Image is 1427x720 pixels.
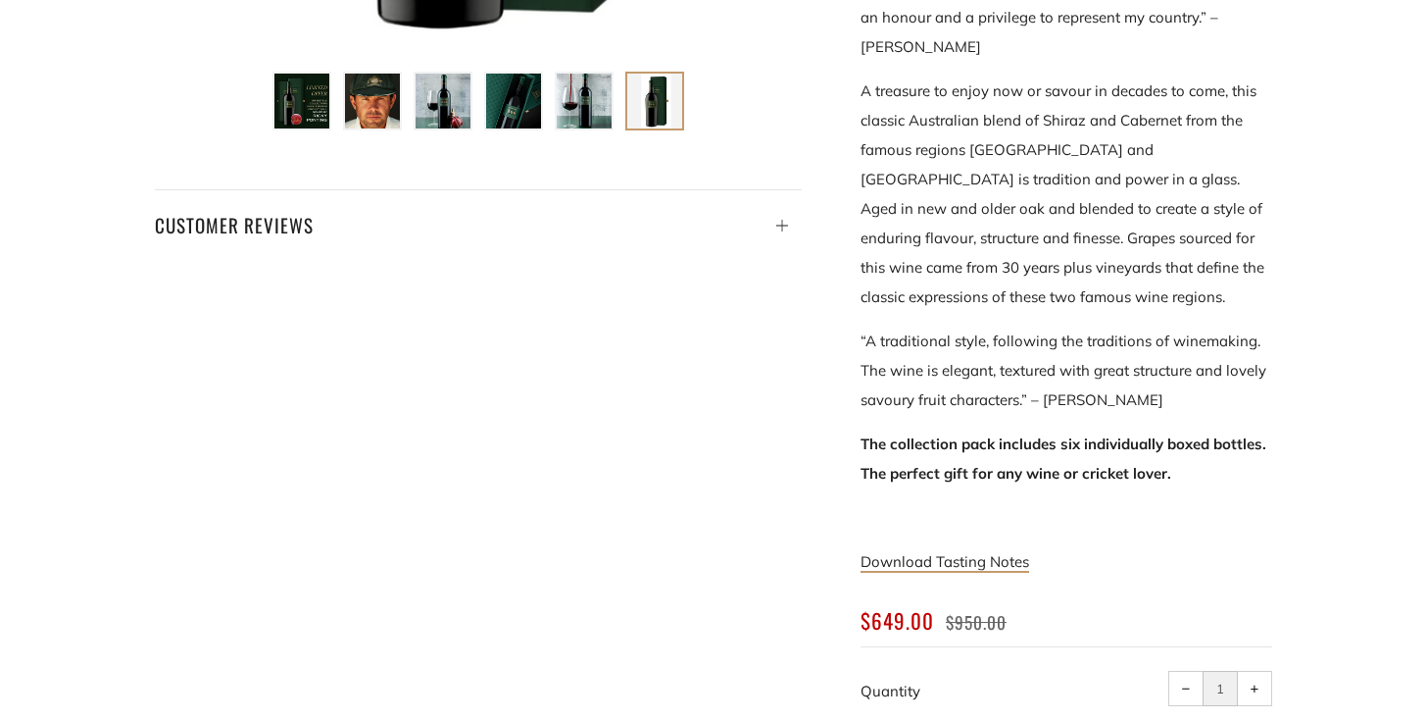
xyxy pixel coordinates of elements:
button: Load image into Gallery viewer, Ponting &#39;366&#39; Shiraz Cabernet 2021 (6 individually gift b... [625,72,684,130]
a: Customer Reviews [155,189,802,241]
span: “A traditional style, following the traditions of winemaking. The wine is elegant, textured with ... [861,332,1266,409]
img: Load image into Gallery viewer, Ponting &#39;366&#39; Shiraz Cabernet 2021 (6 individually gift b... [345,74,400,129]
span: The collection pack includes six individually boxed bottles. The perfect gift for any wine or cri... [861,435,1266,483]
h4: Customer Reviews [155,208,802,241]
span: $649.00 [861,605,934,636]
img: Load image into Gallery viewer, Ponting &#39;366&#39; Shiraz Cabernet 2021 (6 individually gift b... [557,74,612,129]
a: Download Tasting Notes [861,552,1029,573]
label: Quantity [861,682,920,700]
img: Load image into Gallery viewer, Ponting &#39;366&#39; Shiraz Cabernet 2021 (6 individually gift b... [486,74,541,129]
p: A treasure to enjoy now or savour in decades to come, this classic Australian blend of Shiraz and... [861,77,1272,312]
span: − [1182,685,1191,694]
img: Load image into Gallery viewer, Ponting &#39;366&#39; Shiraz Cabernet 2021 (6 individually gift b... [416,74,470,129]
img: Load image into Gallery viewer, Ponting &#39;366&#39; Shiraz Cabernet 2021 (6 individually gift b... [274,74,329,129]
span: represent my country.” – [PERSON_NAME] [861,8,1218,56]
input: quantity [1203,671,1238,706]
span: $950.00 [946,609,1007,635]
span: + [1251,685,1259,694]
img: Load image into Gallery viewer, Ponting &#39;366&#39; Shiraz Cabernet 2021 (6 individually gift b... [627,74,682,129]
